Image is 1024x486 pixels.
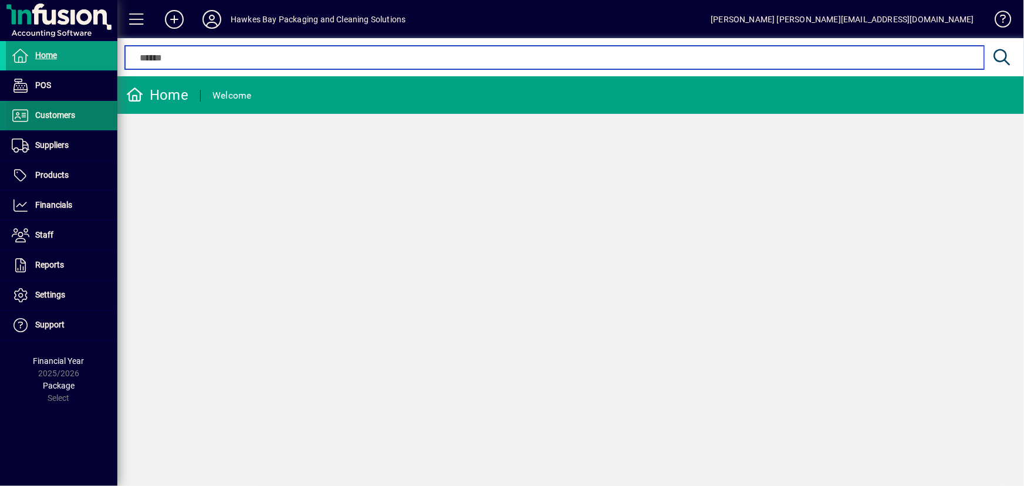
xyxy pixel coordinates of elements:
[6,71,117,100] a: POS
[35,260,64,269] span: Reports
[6,101,117,130] a: Customers
[35,290,65,299] span: Settings
[231,10,406,29] div: Hawkes Bay Packaging and Cleaning Solutions
[35,110,75,120] span: Customers
[986,2,1009,41] a: Knowledge Base
[6,251,117,280] a: Reports
[6,131,117,160] a: Suppliers
[43,381,75,390] span: Package
[6,281,117,310] a: Settings
[6,221,117,250] a: Staff
[193,9,231,30] button: Profile
[126,86,188,104] div: Home
[6,191,117,220] a: Financials
[35,320,65,329] span: Support
[212,86,252,105] div: Welcome
[33,356,85,366] span: Financial Year
[35,140,69,150] span: Suppliers
[156,9,193,30] button: Add
[35,80,51,90] span: POS
[35,170,69,180] span: Products
[6,161,117,190] a: Products
[35,230,53,239] span: Staff
[35,50,57,60] span: Home
[35,200,72,210] span: Financials
[711,10,974,29] div: [PERSON_NAME] [PERSON_NAME][EMAIL_ADDRESS][DOMAIN_NAME]
[6,310,117,340] a: Support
